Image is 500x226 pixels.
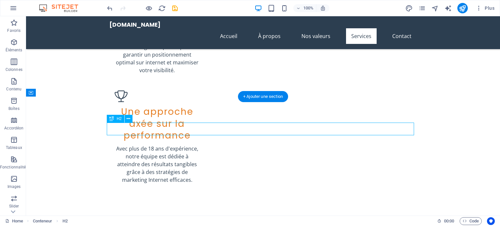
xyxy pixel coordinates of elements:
button: save [171,4,179,12]
button: publish [457,3,468,13]
span: 00 00 [444,217,454,225]
span: H2 [117,117,121,121]
p: Boîtes [8,106,20,111]
h6: 100% [303,4,313,12]
button: undo [106,4,114,12]
img: Editor Logo [37,4,86,12]
button: reload [158,4,166,12]
button: design [405,4,413,12]
i: Navigateur [431,5,439,12]
i: AI Writer [444,5,452,12]
span: Code [463,217,479,225]
p: Favoris [7,28,21,33]
p: Images [7,184,21,189]
button: 100% [293,4,316,12]
h6: Durée de la session [437,217,454,225]
span: Cliquez pour sélectionner. Double-cliquez pour modifier. [62,217,68,225]
i: Publier [459,5,466,12]
i: Design (Ctrl+Alt+Y) [405,5,413,12]
span: Plus [476,5,494,11]
button: text_generator [444,4,452,12]
p: Contenu [6,86,21,92]
i: Lors du redimensionnement, ajuster automatiquement le niveau de zoom en fonction de l'appareil sé... [320,5,326,11]
button: Plus [473,3,497,13]
button: Code [460,217,482,225]
span: Cliquez pour sélectionner. Double-cliquez pour modifier. [33,217,52,225]
i: Annuler : Éditer le titre (Ctrl+Z) [106,5,114,12]
div: + Ajouter une section [238,91,288,102]
p: Tableaux [6,145,22,150]
button: Cliquez ici pour quitter le mode Aperçu et poursuivre l'édition. [145,4,153,12]
span: : [449,219,450,223]
i: Enregistrer (Ctrl+S) [171,5,179,12]
button: navigator [431,4,439,12]
button: pages [418,4,426,12]
p: Colonnes [6,67,22,72]
nav: breadcrumb [33,217,68,225]
p: Éléments [6,47,22,53]
button: Usercentrics [487,217,495,225]
i: Actualiser la page [158,5,166,12]
p: Accordéon [4,126,23,131]
p: Slider [9,204,19,209]
a: Home [5,217,23,225]
i: Pages (Ctrl+Alt+S) [418,5,426,12]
